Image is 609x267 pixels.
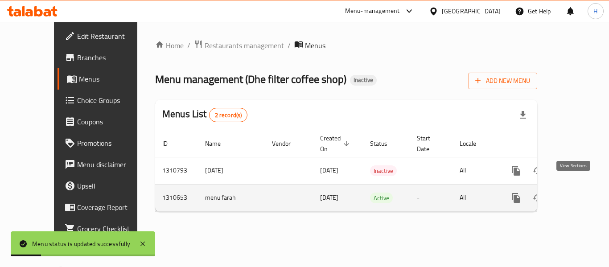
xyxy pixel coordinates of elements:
span: Edit Restaurant [77,31,148,41]
span: H [593,6,597,16]
span: Branches [77,52,148,63]
span: Name [205,138,232,149]
a: Coupons [58,111,156,132]
div: Menu status is updated successfully [32,239,130,249]
li: / [187,40,190,51]
th: Actions [498,130,598,157]
span: ID [162,138,179,149]
h2: Menus List [162,107,247,122]
span: Status [370,138,399,149]
li: / [288,40,291,51]
span: Start Date [417,133,442,154]
span: Coverage Report [77,202,148,213]
td: - [410,157,453,184]
span: Locale [460,138,488,149]
span: 2 record(s) [210,111,247,119]
a: Branches [58,47,156,68]
a: Home [155,40,184,51]
button: more [506,187,527,209]
div: [GEOGRAPHIC_DATA] [442,6,501,16]
a: Edit Restaurant [58,25,156,47]
button: Add New Menu [468,73,537,89]
td: All [453,157,498,184]
span: Restaurants management [205,40,284,51]
a: Restaurants management [194,40,284,51]
span: Promotions [77,138,148,148]
span: Inactive [350,76,377,84]
span: Add New Menu [475,75,530,86]
span: Upsell [77,181,148,191]
span: Inactive [370,166,397,176]
a: Upsell [58,175,156,197]
span: Grocery Checklist [77,223,148,234]
td: - [410,184,453,211]
a: Grocery Checklist [58,218,156,239]
span: Menu disclaimer [77,159,148,170]
div: Inactive [350,75,377,86]
button: Change Status [527,160,548,181]
a: Promotions [58,132,156,154]
span: Menus [305,40,325,51]
a: Coverage Report [58,197,156,218]
span: Menus [79,74,148,84]
td: [DATE] [198,157,265,184]
button: more [506,160,527,181]
span: [DATE] [320,164,338,176]
a: Menus [58,68,156,90]
span: [DATE] [320,192,338,203]
div: Export file [512,104,534,126]
td: menu farah [198,184,265,211]
td: All [453,184,498,211]
div: Inactive [370,165,397,176]
span: Active [370,193,393,203]
a: Choice Groups [58,90,156,111]
div: Menu-management [345,6,400,16]
table: enhanced table [155,130,598,212]
span: Choice Groups [77,95,148,106]
nav: breadcrumb [155,40,537,51]
span: Vendor [272,138,302,149]
span: Coupons [77,116,148,127]
span: Menu management ( Dhe filter coffee shop ) [155,69,346,89]
td: 1310653 [155,184,198,211]
a: Menu disclaimer [58,154,156,175]
td: 1310793 [155,157,198,184]
span: Created On [320,133,352,154]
